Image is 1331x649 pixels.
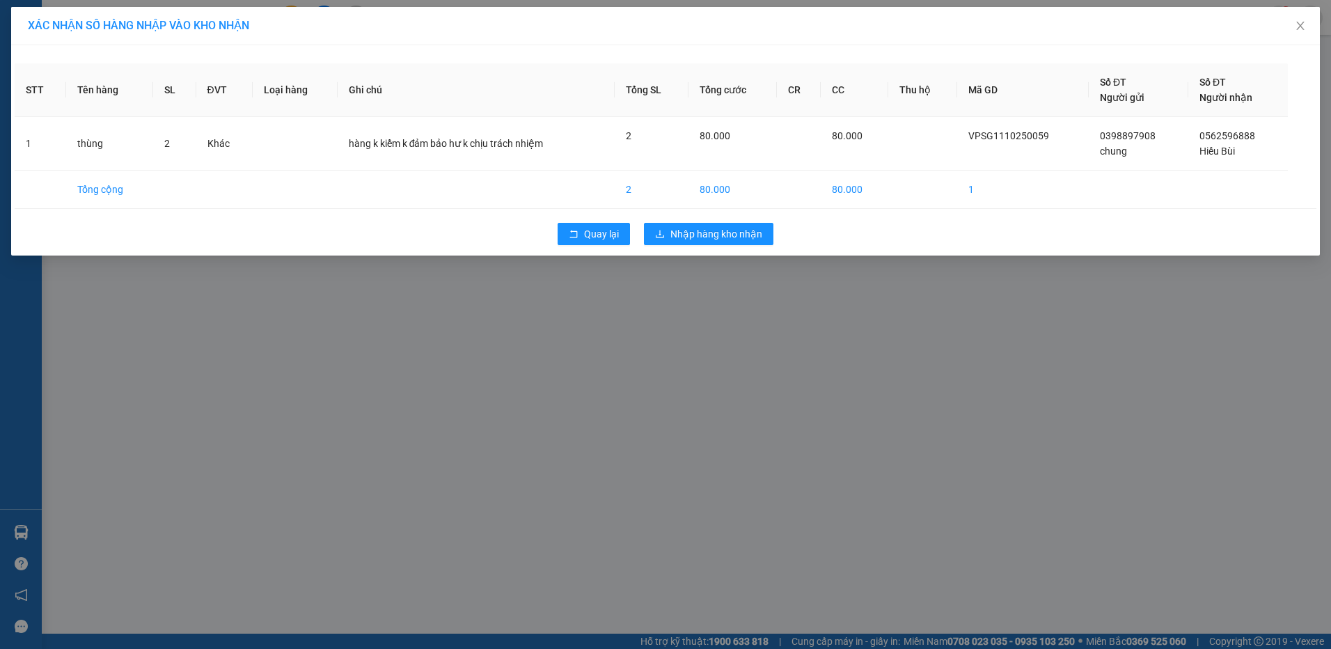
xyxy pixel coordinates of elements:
[349,138,544,149] span: hàng k kiểm k đảm bảo hư k chịu trách nhiệm
[133,12,245,45] div: VP [PERSON_NAME]
[1281,7,1320,46] button: Close
[66,117,153,171] td: thùng
[66,171,153,209] td: Tổng cộng
[12,62,123,81] div: 0935688481
[821,63,888,117] th: CC
[688,63,776,117] th: Tổng cước
[655,229,665,240] span: download
[888,63,956,117] th: Thu hộ
[1100,130,1156,141] span: 0398897908
[615,171,688,209] td: 2
[1100,92,1144,103] span: Người gửi
[1295,20,1306,31] span: close
[10,90,125,107] div: 20.000
[558,223,630,245] button: rollbackQuay lại
[688,171,776,209] td: 80.000
[821,171,888,209] td: 80.000
[12,13,33,28] span: Gửi:
[15,63,66,117] th: STT
[15,117,66,171] td: 1
[670,226,762,242] span: Nhập hàng kho nhận
[1100,146,1127,157] span: chung
[1100,77,1126,88] span: Số ĐT
[1199,130,1255,141] span: 0562596888
[133,13,166,28] span: Nhận:
[10,91,32,106] span: CR :
[957,171,1089,209] td: 1
[644,223,773,245] button: downloadNhập hàng kho nhận
[626,130,631,141] span: 2
[28,19,249,32] span: XÁC NHẬN SỐ HÀNG NHẬP VÀO KHO NHẬN
[196,63,253,117] th: ĐVT
[832,130,863,141] span: 80.000
[133,62,245,81] div: 0936139855
[12,45,123,62] div: bs ngọc
[12,12,123,45] div: VP [PERSON_NAME]
[253,63,337,117] th: Loại hàng
[66,63,153,117] th: Tên hàng
[584,226,619,242] span: Quay lại
[153,63,196,117] th: SL
[196,117,253,171] td: Khác
[777,63,821,117] th: CR
[1199,92,1252,103] span: Người nhận
[957,63,1089,117] th: Mã GD
[133,45,245,62] div: GP dental
[164,138,170,149] span: 2
[338,63,615,117] th: Ghi chú
[1199,146,1235,157] span: Hiếu Bùi
[1199,77,1226,88] span: Số ĐT
[569,229,578,240] span: rollback
[968,130,1049,141] span: VPSG1110250059
[700,130,730,141] span: 80.000
[615,63,688,117] th: Tổng SL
